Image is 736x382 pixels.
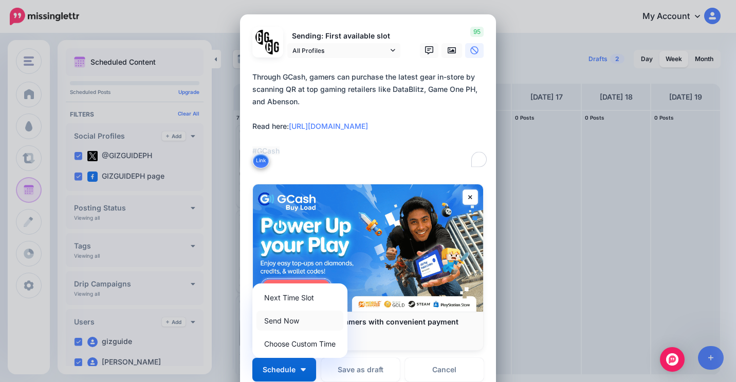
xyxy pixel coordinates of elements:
[256,288,343,308] a: Next Time Slot
[263,336,473,345] p: [DOMAIN_NAME]
[321,358,400,381] button: Save as draft
[253,184,483,312] img: How GCash provides gamers with convenient payment option
[252,283,347,358] div: Schedule
[256,334,343,354] a: Choose Custom Time
[252,153,269,168] button: Link
[292,45,388,56] span: All Profiles
[287,43,400,58] a: All Profiles
[660,347,685,372] div: Open Intercom Messenger
[287,30,400,42] p: Sending: First available slot
[301,368,306,371] img: arrow-down-white.png
[263,317,458,335] b: How GCash provides gamers with convenient payment option
[252,71,489,157] div: Through GCash, gamers can purchase the latest gear in-store by scanning QR at top gaming retailer...
[470,27,484,37] span: 95
[405,358,484,381] a: Cancel
[252,71,489,169] textarea: To enrich screen reader interactions, please activate Accessibility in Grammarly extension settings
[265,40,280,54] img: JT5sWCfR-79925.png
[252,358,316,381] button: Schedule
[255,30,270,45] img: 353459792_649996473822713_4483302954317148903_n-bsa138318.png
[256,311,343,331] a: Send Now
[263,366,296,373] span: Schedule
